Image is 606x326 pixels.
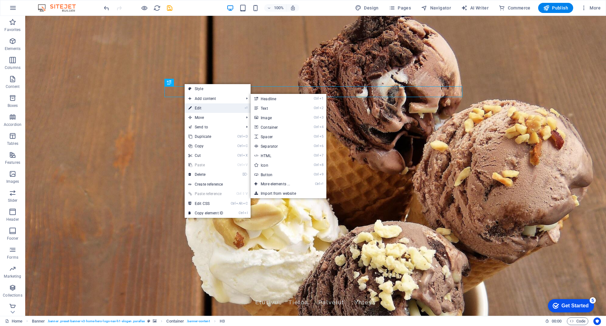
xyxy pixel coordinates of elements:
span: Pages [389,5,411,11]
i: Ctrl [314,172,319,176]
i: 3 [319,115,324,120]
img: Editor Logo [36,4,84,12]
a: ⌦Delete [185,170,227,179]
span: Click to select. Double-click to edit [32,317,45,325]
a: Ctrl4Container [251,122,303,132]
div: Design (Ctrl+Alt+Y) [353,3,381,13]
a: CtrlVPaste [185,160,227,170]
i: Reload page [153,4,161,12]
span: Add content [185,94,241,103]
a: Style [185,84,251,94]
button: Navigator [419,3,454,13]
p: Marketing [4,274,21,279]
p: Header [6,217,19,222]
a: Ctrl⇧VPaste reference [185,189,227,199]
p: Elements [5,46,21,51]
i: C [243,144,247,148]
i: Ctrl [314,144,319,148]
i: On resize automatically adjust zoom level to fit chosen device. [290,5,296,11]
button: reload [153,4,161,12]
span: 00 00 [552,317,561,325]
a: Ctrl8Icon [251,160,303,170]
a: Import from website [251,189,326,198]
button: Code [567,317,588,325]
span: Click to select. Double-click to edit [220,317,225,325]
i: Ctrl [237,134,242,138]
i: D [243,134,247,138]
i: Ctrl [314,134,319,138]
i: This element is a customizable preset [147,319,150,323]
button: Publish [538,3,573,13]
a: ⏎Edit [185,103,227,113]
a: Create reference [185,180,251,189]
span: Move [185,113,241,122]
a: CtrlDDuplicate [185,132,227,141]
i: X [243,153,247,157]
button: Commerce [496,3,533,13]
i: V [243,163,247,167]
i: ⌦ [242,172,247,176]
i: Ctrl [315,182,320,186]
nav: breadcrumb [32,317,225,325]
span: . banner .preset-banner-v3-home-hero-logo-nav-h1-slogan .parallax [47,317,145,325]
i: 2 [319,106,324,110]
button: AI Writer [459,3,491,13]
i: Ctrl [239,211,244,215]
a: Ctrl⏎More elements ... [251,179,303,189]
div: Get Started [17,7,44,13]
i: Ctrl [237,144,242,148]
i: Ctrl [314,153,319,157]
i: ⏎ [245,106,247,110]
i: 4 [319,125,324,129]
h6: Session time [545,317,562,325]
p: Columns [5,65,21,70]
a: Ctrl7HTML [251,151,303,160]
i: 6 [319,144,324,148]
i: This element contains a background [153,319,157,323]
i: 5 [319,134,324,138]
span: . banner-content [187,317,210,325]
p: Collections [3,293,22,298]
p: Content [6,84,20,89]
p: Footer [7,236,18,241]
button: Design [353,3,381,13]
span: : [556,319,557,323]
span: Click to select. Double-click to edit [166,317,184,325]
span: Publish [543,5,568,11]
span: Design [355,5,379,11]
i: Ctrl [314,96,319,101]
a: Ctrl9Button [251,170,303,179]
p: Tables [7,141,18,146]
a: Ctrl5Spacer [251,132,303,141]
a: CtrlCCopy [185,141,227,151]
i: Undo: Delete elements (Ctrl+Z) [103,4,110,12]
a: Ctrl1Headline [251,94,303,103]
a: Ctrl6Separator [251,141,303,151]
p: Boxes [8,103,18,108]
div: Get Started 5 items remaining, 0% complete [3,3,50,16]
i: Ctrl [231,201,236,206]
i: Ctrl [237,163,242,167]
i: ⇧ [242,192,245,196]
p: Accordion [4,122,21,127]
button: Usercentrics [593,317,601,325]
button: Click here to leave preview mode and continue editing [140,4,148,12]
i: 1 [319,96,324,101]
p: Features [5,160,20,165]
span: Commerce [499,5,531,11]
i: 8 [319,163,324,167]
i: Ctrl [314,106,319,110]
button: save [166,4,173,12]
a: Send to [185,122,241,132]
button: More [578,3,603,13]
i: 7 [319,153,324,157]
h6: 100% [274,4,284,12]
i: Ctrl [237,153,242,157]
a: Ctrl3Image [251,113,303,122]
p: Favorites [4,27,21,32]
i: ⏎ [320,182,323,186]
a: CtrlICopy element ID [185,208,227,218]
p: Forms [7,255,18,260]
i: Ctrl [314,163,319,167]
i: I [244,211,247,215]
